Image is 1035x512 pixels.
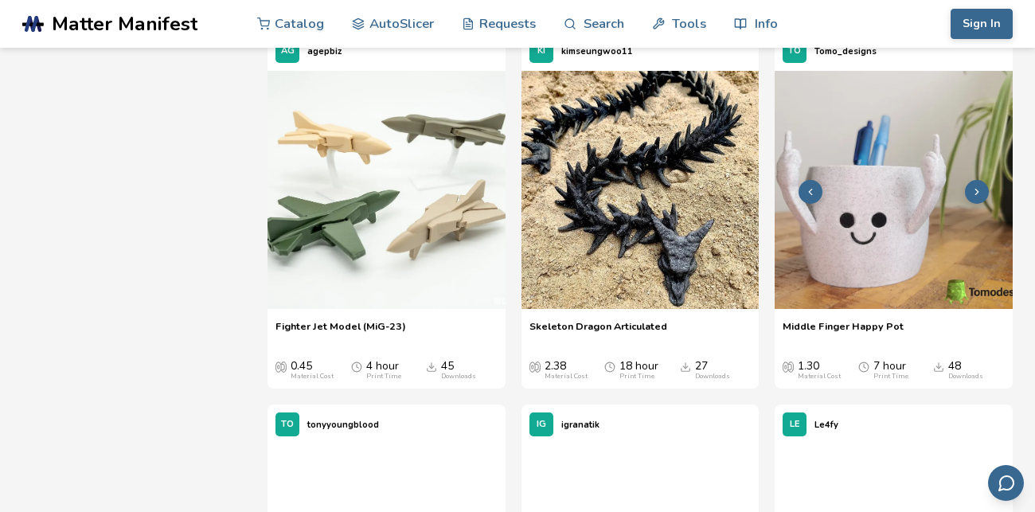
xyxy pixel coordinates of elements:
p: tonyyoungblood [307,416,379,433]
div: 7 hour [873,360,908,381]
a: Fighter Jet Model (MiG-23) [275,320,406,344]
span: Matter Manifest [52,13,197,35]
a: Middle Finger Happy Pot [783,320,904,344]
span: Downloads [933,360,944,373]
p: Le4fy [814,416,838,433]
div: Downloads [948,373,983,381]
div: Downloads [695,373,730,381]
span: Downloads [426,360,437,373]
span: LE [790,420,800,430]
span: Average Print Time [351,360,362,373]
p: igranatik [561,416,600,433]
span: AG [281,46,295,57]
div: Print Time [366,373,401,381]
span: KI [537,46,545,57]
span: TO [788,46,801,57]
div: 2.38 [545,360,588,381]
div: Print Time [873,373,908,381]
span: Average Cost [275,360,287,373]
div: Material Cost [545,373,588,381]
div: Material Cost [291,373,334,381]
div: 18 hour [619,360,658,381]
div: Downloads [441,373,476,381]
button: Send feedback via email [988,465,1024,501]
div: 48 [948,360,983,381]
div: 45 [441,360,476,381]
p: agepbiz [307,43,342,60]
span: Downloads [680,360,691,373]
div: 0.45 [291,360,334,381]
div: Print Time [619,373,654,381]
span: Average Print Time [604,360,615,373]
span: Average Print Time [858,360,869,373]
div: Material Cost [798,373,841,381]
p: kimseungwoo11 [561,43,633,60]
div: 27 [695,360,730,381]
div: 1.30 [798,360,841,381]
span: Average Cost [783,360,794,373]
span: Average Cost [529,360,541,373]
p: Tomo_designs [814,43,877,60]
button: Sign In [951,9,1013,39]
a: Skeleton Dragon Articulated [529,320,667,344]
span: TO [281,420,294,430]
div: 4 hour [366,360,401,381]
span: IG [537,420,546,430]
